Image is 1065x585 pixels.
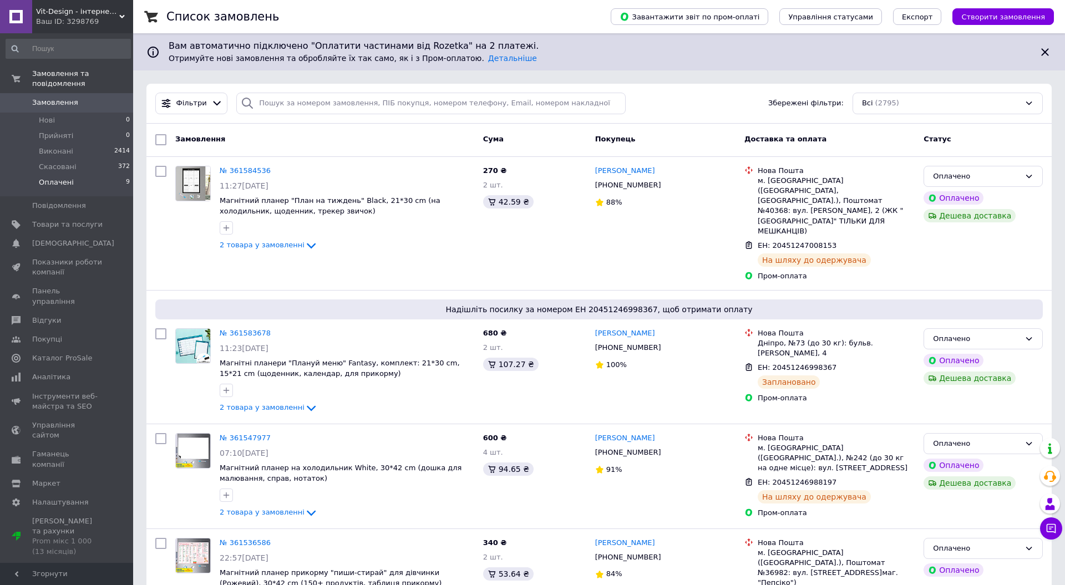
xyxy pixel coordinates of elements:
span: 2 товара у замовленні [220,403,305,411]
span: 2 товара у замовленні [220,508,305,516]
span: Покупець [595,135,636,143]
span: Замовлення та повідомлення [32,69,133,89]
img: Фото товару [176,329,210,363]
span: 11:23[DATE] [220,344,268,353]
span: Отримуйте нові замовлення та обробляйте їх так само, як і з Пром-оплатою. [169,54,537,63]
span: Панель управління [32,286,103,306]
span: Маркет [32,479,60,489]
div: Оплачено [924,563,983,577]
a: Магнітні планери "Плануй меню" Fantasy, комплект: 21*30 cm, 15*21 cm (щоденник, календар, для при... [220,359,460,378]
span: 0 [126,131,130,141]
span: Фільтри [176,98,207,109]
div: Пром-оплата [758,271,915,281]
span: Магнітний планер на холодильник White, 30*42 cm (дошка для малювання, справ, нотаток) [220,464,461,482]
div: [PHONE_NUMBER] [593,445,663,460]
a: 2 товара у замовленні [220,403,318,411]
span: 680 ₴ [483,329,507,337]
span: Управління статусами [788,13,873,21]
button: Чат з покупцем [1040,517,1062,540]
div: м. [GEOGRAPHIC_DATA] ([GEOGRAPHIC_DATA], [GEOGRAPHIC_DATA].), Поштомат №40368: вул. [PERSON_NAME]... [758,176,915,236]
span: Управління сайтом [32,420,103,440]
span: 84% [606,569,622,578]
a: [PERSON_NAME] [595,328,655,339]
span: ЕН: 20451247008153 [758,241,836,250]
span: 2414 [114,146,130,156]
div: Дніпро, №73 (до 30 кг): бульв. [PERSON_NAME], 4 [758,338,915,358]
a: 2 товара у замовленні [220,508,318,516]
span: Скасовані [39,162,77,172]
img: Фото товару [176,166,210,201]
div: Prom мікс 1 000 (13 місяців) [32,536,103,556]
span: Гаманець компанії [32,449,103,469]
div: Заплановано [758,375,820,389]
span: Створити замовлення [961,13,1045,21]
span: Статус [924,135,951,143]
a: Фото товару [175,166,211,201]
div: Дешева доставка [924,372,1016,385]
span: Vit-Design - інтернет-магазин магнітних планерів та багаторазових зошитів [36,7,119,17]
a: Фото товару [175,433,211,469]
span: 88% [606,198,622,206]
span: 9 [126,177,130,187]
div: Нова Пошта [758,538,915,548]
span: Каталог ProSale [32,353,92,363]
div: Дешева доставка [924,209,1016,222]
a: № 361583678 [220,329,271,337]
button: Створити замовлення [952,8,1054,25]
span: Cума [483,135,504,143]
button: Управління статусами [779,8,882,25]
span: 600 ₴ [483,434,507,442]
span: 2 шт. [483,181,503,189]
div: Оплачено [924,354,983,367]
a: Фото товару [175,328,211,364]
div: м. [GEOGRAPHIC_DATA] ([GEOGRAPHIC_DATA].), №242 (до 30 кг на одне місце): вул. [STREET_ADDRESS] [758,443,915,474]
span: Доставка та оплата [744,135,826,143]
button: Експорт [893,8,942,25]
div: Дешева доставка [924,476,1016,490]
span: Аналітика [32,372,70,382]
img: Фото товару [176,434,210,468]
span: 0 [126,115,130,125]
span: [PERSON_NAME] та рахунки [32,516,103,557]
a: [PERSON_NAME] [595,538,655,548]
div: Ваш ID: 3298769 [36,17,133,27]
span: Повідомлення [32,201,86,211]
span: (2795) [875,99,899,107]
div: [PHONE_NUMBER] [593,340,663,355]
span: Завантажити звіт по пром-оплаті [620,12,759,22]
div: 94.65 ₴ [483,462,534,476]
button: Завантажити звіт по пром-оплаті [611,8,768,25]
div: [PHONE_NUMBER] [593,550,663,564]
a: [PERSON_NAME] [595,433,655,444]
span: 22:57[DATE] [220,553,268,562]
span: Всі [862,98,873,109]
div: Оплачено [933,333,1020,345]
span: [DEMOGRAPHIC_DATA] [32,238,114,248]
a: Фото товару [175,538,211,573]
span: ЕН: 20451246988197 [758,478,836,486]
input: Пошук за номером замовлення, ПІБ покупця, номером телефону, Email, номером накладної [236,93,626,114]
span: ЕН: 20451246998367 [758,363,836,372]
span: Нові [39,115,55,125]
a: № 361536586 [220,538,271,547]
a: 2 товара у замовленні [220,241,318,249]
span: 372 [118,162,130,172]
div: Оплачено [933,171,1020,182]
span: 2 шт. [483,343,503,352]
div: Нова Пошта [758,328,915,338]
div: Оплачено [933,543,1020,555]
div: 107.27 ₴ [483,358,539,371]
span: 91% [606,465,622,474]
span: 270 ₴ [483,166,507,175]
div: Оплачено [933,438,1020,450]
a: Магнітний планер "План на тиждень" Black, 21*30 cm (на холодильник, щоденник, трекер звичок) [220,196,440,215]
div: На шляху до одержувача [758,490,871,503]
span: 2 шт. [483,553,503,561]
span: Показники роботи компанії [32,257,103,277]
input: Пошук [6,39,131,59]
img: Фото товару [176,538,210,573]
h1: Список замовлень [166,10,279,23]
div: Оплачено [924,191,983,205]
